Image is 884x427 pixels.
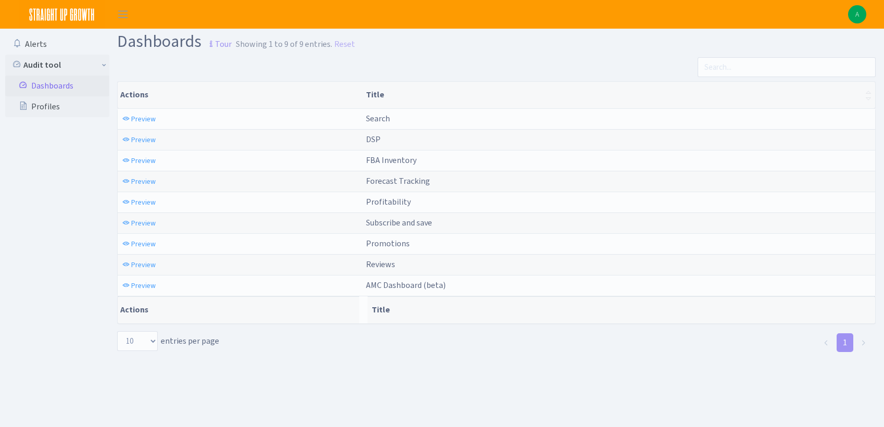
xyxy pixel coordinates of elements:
span: Preview [131,135,156,145]
a: Preview [120,132,158,148]
th: Title : activate to sort column ascending [362,82,875,108]
h1: Dashboards [117,33,232,53]
span: Preview [131,218,156,228]
span: Preview [131,114,156,124]
th: Actions [118,82,362,108]
span: DSP [366,134,381,145]
a: Preview [120,215,158,231]
span: FBA Inventory [366,155,416,166]
div: Showing 1 to 9 of 9 entries. [236,38,332,51]
span: Preview [131,260,156,270]
span: Preview [131,239,156,249]
a: Preview [120,173,158,190]
span: Subscribe and save [366,217,432,228]
a: Alerts [5,34,109,55]
a: Preview [120,236,158,252]
select: entries per page [117,331,158,351]
a: Audit tool [5,55,109,76]
span: AMC Dashboard (beta) [366,280,446,291]
a: 1 [837,333,853,352]
a: Preview [120,111,158,127]
span: Search [366,113,390,124]
span: Preview [131,197,156,207]
a: Profiles [5,96,109,117]
button: Toggle navigation [110,6,136,23]
a: Preview [120,153,158,169]
span: Reviews [366,259,395,270]
img: Alisha [848,5,866,23]
span: Preview [131,156,156,166]
span: Preview [131,177,156,186]
a: Preview [120,257,158,273]
a: Preview [120,278,158,294]
th: Actions [118,296,359,323]
a: Tour [201,30,232,52]
label: entries per page [117,331,219,351]
a: Reset [334,38,355,51]
a: Preview [120,194,158,210]
span: Preview [131,281,156,291]
th: Title [368,296,875,323]
span: Profitability [366,196,411,207]
input: Search... [698,57,876,77]
a: A [848,5,866,23]
small: Tour [205,35,232,53]
span: Promotions [366,238,410,249]
a: Dashboards [5,76,109,96]
span: Forecast Tracking [366,175,430,186]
